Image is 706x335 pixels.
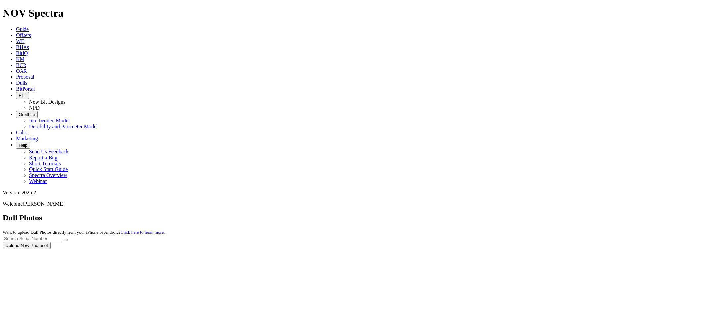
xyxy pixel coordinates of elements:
a: Dulls [16,80,27,86]
button: OrbitLite [16,111,38,118]
a: Marketing [16,136,38,141]
a: New Bit Designs [29,99,65,105]
a: BitPortal [16,86,35,92]
button: FTT [16,92,29,99]
button: Help [16,142,30,149]
a: Short Tutorials [29,161,61,166]
a: BCR [16,62,26,68]
a: OAR [16,68,27,74]
a: Calcs [16,130,28,135]
button: Upload New Photoset [3,242,51,249]
h1: NOV Spectra [3,7,703,19]
div: Version: 2025.2 [3,190,703,196]
a: KM [16,56,24,62]
span: [PERSON_NAME] [23,201,65,207]
a: BHAs [16,44,29,50]
a: Webinar [29,178,47,184]
span: FTT [19,93,26,98]
a: Spectra Overview [29,172,67,178]
a: Click here to learn more. [121,230,165,235]
a: Durability and Parameter Model [29,124,98,129]
a: Report a Bug [29,155,57,160]
a: WD [16,38,25,44]
a: BitIQ [16,50,28,56]
p: Welcome [3,201,703,207]
span: OrbitLite [19,112,35,117]
small: Want to upload Dull Photos directly from your iPhone or Android? [3,230,165,235]
a: Send Us Feedback [29,149,69,154]
span: Help [19,143,27,148]
a: Interbedded Model [29,118,70,123]
a: Guide [16,26,29,32]
input: Search Serial Number [3,235,61,242]
a: Offsets [16,32,31,38]
h2: Dull Photos [3,214,703,222]
a: Proposal [16,74,34,80]
a: NPD [29,105,40,111]
a: Quick Start Guide [29,167,68,172]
